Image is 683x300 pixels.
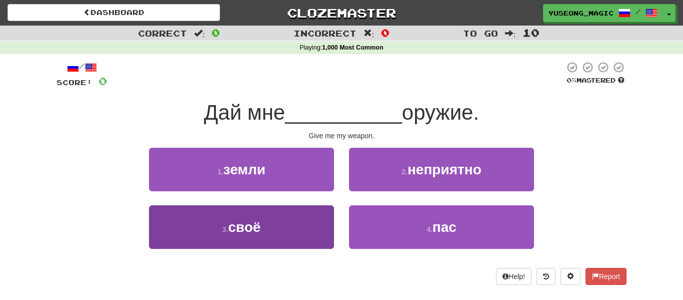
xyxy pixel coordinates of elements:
[285,101,402,124] span: __________
[585,268,626,285] button: Report
[407,162,481,177] span: неприятно
[149,205,334,249] button: 3.своё
[543,4,663,22] a: yuseong_magic /
[635,8,640,15] span: /
[564,76,626,85] div: Mastered
[228,219,260,235] span: своё
[566,76,576,84] span: 0 %
[548,9,613,18] span: yuseong_magic
[138,28,187,38] span: Correct
[426,225,432,233] small: 4 .
[211,27,220,39] span: 0
[149,148,334,191] button: 1.земли
[204,101,285,124] span: Дай мне
[56,61,107,74] div: /
[223,162,265,177] span: земли
[217,168,223,176] small: 1 .
[496,268,531,285] button: Help!
[349,205,534,249] button: 4.пас
[402,101,479,124] span: оружие.
[363,29,374,38] span: :
[381,27,389,39] span: 0
[432,219,456,235] span: пас
[7,4,220,21] a: Dashboard
[98,75,107,87] span: 0
[401,168,407,176] small: 2 .
[522,27,539,39] span: 10
[222,225,228,233] small: 3 .
[194,29,205,38] span: :
[56,131,626,141] div: Give me my weapon.
[349,148,534,191] button: 2.неприятно
[235,4,447,22] a: Clozemaster
[293,28,356,38] span: Incorrect
[536,268,555,285] button: Round history (alt+y)
[505,29,516,38] span: :
[463,28,498,38] span: To go
[322,44,383,51] strong: 1,000 Most Common
[56,78,92,87] span: Score:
